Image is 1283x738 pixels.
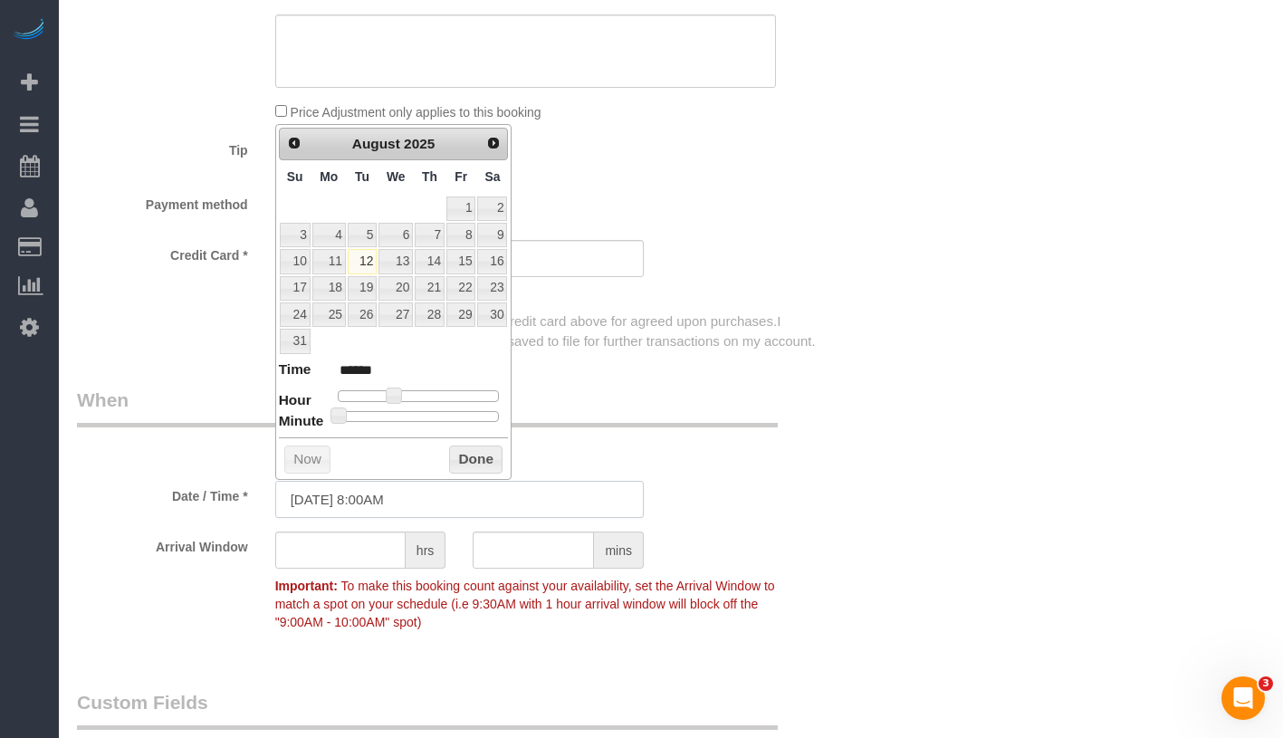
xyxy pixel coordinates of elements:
a: 23 [477,276,507,301]
span: Prev [287,136,302,150]
dt: Minute [279,411,324,434]
span: Tuesday [355,169,369,184]
a: 5 [348,223,377,247]
img: credit cards [262,291,493,307]
a: 2 [477,196,507,221]
span: Next [486,136,501,150]
a: 7 [415,223,445,247]
a: 13 [378,249,413,273]
button: Done [449,446,503,474]
a: 16 [477,249,507,273]
span: I understand that my information will be saved to file for further transactions on my account. [275,313,816,348]
span: Saturday [484,169,500,184]
label: Date / Time * [63,481,262,505]
a: 17 [280,276,311,301]
a: 18 [312,276,346,301]
a: 24 [280,302,311,327]
a: 4 [312,223,346,247]
legend: When [77,387,778,427]
a: 6 [378,223,413,247]
span: hrs [406,532,445,569]
a: 31 [280,329,311,353]
a: 20 [378,276,413,301]
span: August [352,136,400,151]
span: Thursday [422,169,437,184]
span: Price Adjustment only applies to this booking [291,105,541,120]
a: 19 [348,276,377,301]
dt: Hour [279,390,311,413]
span: Sunday [287,169,303,184]
span: Monday [320,169,338,184]
a: 27 [378,302,413,327]
span: 2025 [404,136,435,151]
iframe: Intercom live chat [1221,676,1265,720]
label: Payment method [63,189,262,214]
a: 9 [477,223,507,247]
legend: Custom Fields [77,689,778,730]
span: Friday [455,169,467,184]
a: 1 [446,196,475,221]
button: Now [284,446,330,474]
a: 8 [446,223,475,247]
a: Next [481,130,506,156]
strong: Important: [275,579,338,593]
a: 25 [312,302,346,327]
span: 3 [1259,676,1273,691]
a: 10 [280,249,311,273]
a: 21 [415,276,445,301]
label: Credit Card * [63,240,262,264]
a: 14 [415,249,445,273]
a: 15 [446,249,475,273]
a: 11 [312,249,346,273]
a: 22 [446,276,475,301]
a: 3 [280,223,311,247]
img: Automaid Logo [11,18,47,43]
span: To make this booking count against your availability, set the Arrival Window to match a spot on y... [275,579,775,629]
a: 29 [446,302,475,327]
label: Tip [63,135,262,159]
div: I authorize Maid Sailors to charge my credit card above for agreed upon purchases. [262,311,856,350]
a: 28 [415,302,445,327]
a: 12 [348,249,377,273]
a: 26 [348,302,377,327]
a: 30 [477,302,507,327]
label: Arrival Window [63,532,262,556]
a: Prev [282,130,307,156]
span: Wednesday [387,169,406,184]
input: MM/DD/YYYY HH:MM [275,481,644,518]
span: mins [594,532,644,569]
dt: Time [279,359,311,382]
